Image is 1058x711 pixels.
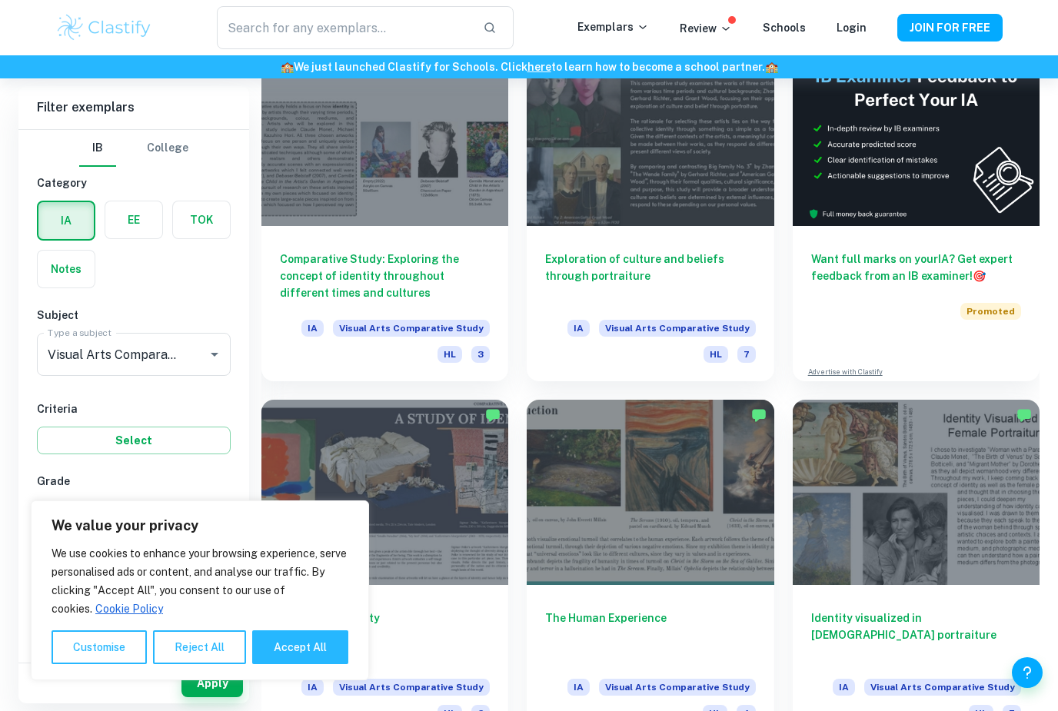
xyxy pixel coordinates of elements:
[79,130,116,167] button: IB
[567,320,590,337] span: IA
[837,22,867,34] a: Login
[3,58,1055,75] h6: We just launched Clastify for Schools. Click to learn how to become a school partner.
[52,517,348,535] p: We value your privacy
[52,544,348,618] p: We use cookies to enhance your browsing experience, serve personalised ads or content, and analys...
[485,407,501,423] img: Marked
[261,41,508,381] a: Comparative Study: Exploring the concept of identity throughout different times and culturesIAVis...
[527,41,774,381] a: Exploration of culture and beliefs through portraitureIAVisual Arts Comparative StudyHL7
[599,320,756,337] span: Visual Arts Comparative Study
[765,61,778,73] span: 🏫
[18,86,249,129] h6: Filter exemplars
[567,679,590,696] span: IA
[897,14,1003,42] button: JOIN FOR FREE
[48,326,111,339] label: Type a subject
[751,407,767,423] img: Marked
[577,18,649,35] p: Exemplars
[204,344,225,365] button: Open
[181,669,243,697] button: Apply
[280,251,490,301] h6: Comparative Study: Exploring the concept of identity throughout different times and cultures
[545,610,755,660] h6: The Human Experience
[864,679,1021,696] span: Visual Arts Comparative Study
[173,201,230,238] button: TOK
[52,630,147,664] button: Customise
[680,20,732,37] p: Review
[793,41,1040,226] img: Thumbnail
[38,202,94,239] button: IA
[811,251,1021,284] h6: Want full marks on your IA ? Get expert feedback from an IB examiner!
[960,303,1021,320] span: Promoted
[95,602,164,616] a: Cookie Policy
[281,61,294,73] span: 🏫
[105,201,162,238] button: EE
[37,427,231,454] button: Select
[280,610,490,660] h6: A Study of Identity
[1012,657,1043,688] button: Help and Feedback
[153,630,246,664] button: Reject All
[37,400,231,417] h6: Criteria
[79,130,188,167] div: Filter type choice
[545,251,755,301] h6: Exploration of culture and beliefs through portraiture
[333,320,490,337] span: Visual Arts Comparative Study
[438,346,462,363] span: HL
[973,270,986,282] span: 🎯
[37,174,231,191] h6: Category
[301,320,324,337] span: IA
[833,679,855,696] span: IA
[37,473,231,490] h6: Grade
[301,679,324,696] span: IA
[599,679,756,696] span: Visual Arts Comparative Study
[737,346,756,363] span: 7
[37,307,231,324] h6: Subject
[1016,407,1032,423] img: Marked
[55,12,153,43] img: Clastify logo
[333,679,490,696] span: Visual Arts Comparative Study
[217,6,471,49] input: Search for any exemplars...
[147,130,188,167] button: College
[252,630,348,664] button: Accept All
[527,61,551,73] a: here
[471,346,490,363] span: 3
[793,41,1040,381] a: Want full marks on yourIA? Get expert feedback from an IB examiner!PromotedAdvertise with Clastify
[808,367,883,377] a: Advertise with Clastify
[704,346,728,363] span: HL
[811,610,1021,660] h6: Identity visualized in [DEMOGRAPHIC_DATA] portraiture
[763,22,806,34] a: Schools
[38,251,95,287] button: Notes
[31,500,369,680] div: We value your privacy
